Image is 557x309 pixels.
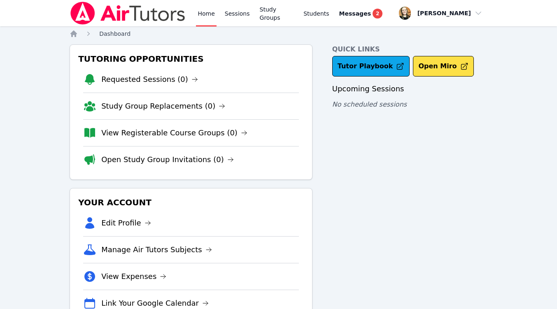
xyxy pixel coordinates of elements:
[101,297,209,309] a: Link Your Google Calendar
[101,154,234,165] a: Open Study Group Invitations (0)
[332,100,407,108] span: No scheduled sessions
[339,9,371,18] span: Messages
[99,30,131,37] span: Dashboard
[373,9,382,19] span: 2
[70,2,186,25] img: Air Tutors
[101,127,247,139] a: View Registerable Course Groups (0)
[413,56,473,77] button: Open Miro
[77,195,305,210] h3: Your Account
[332,56,410,77] a: Tutor Playbook
[101,74,198,85] a: Requested Sessions (0)
[332,44,487,54] h4: Quick Links
[101,244,212,256] a: Manage Air Tutors Subjects
[101,271,166,282] a: View Expenses
[332,83,487,95] h3: Upcoming Sessions
[70,30,487,38] nav: Breadcrumb
[101,217,151,229] a: Edit Profile
[77,51,305,66] h3: Tutoring Opportunities
[99,30,131,38] a: Dashboard
[101,100,225,112] a: Study Group Replacements (0)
